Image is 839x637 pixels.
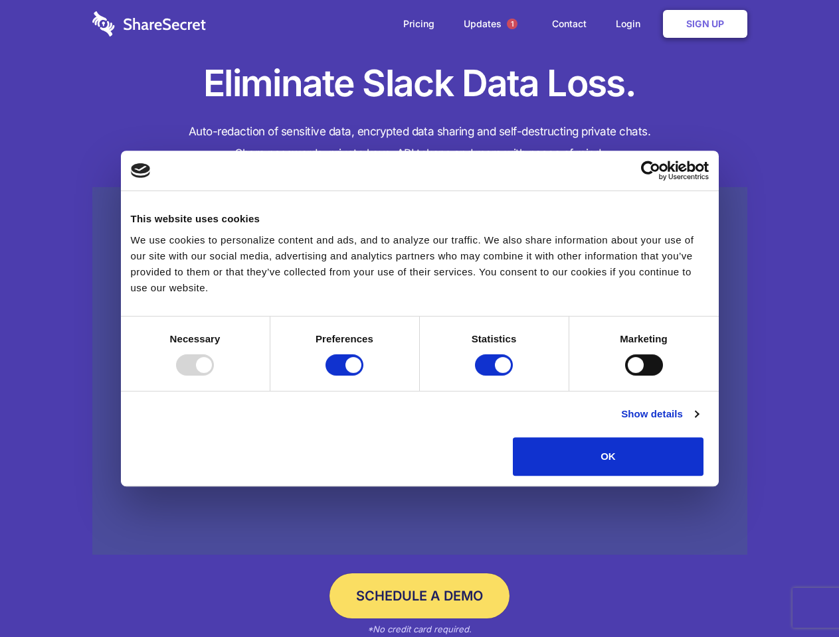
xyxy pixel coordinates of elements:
img: logo-wordmark-white-trans-d4663122ce5f474addd5e946df7df03e33cb6a1c49d2221995e7729f52c070b2.svg [92,11,206,36]
strong: Necessary [170,333,221,344]
a: Show details [621,406,698,422]
h4: Auto-redaction of sensitive data, encrypted data sharing and self-destructing private chats. Shar... [92,121,747,165]
a: Schedule a Demo [329,573,510,618]
h1: Eliminate Slack Data Loss. [92,60,747,107]
button: OK [513,437,703,476]
span: 1 [507,19,517,29]
strong: Statistics [472,333,517,344]
a: Wistia video thumbnail [92,187,747,555]
em: *No credit card required. [367,624,472,634]
img: logo [131,163,151,178]
a: Pricing [390,3,448,44]
a: Usercentrics Cookiebot - opens in a new window [593,161,709,180]
div: This website uses cookies [131,211,709,227]
strong: Preferences [316,333,373,344]
a: Contact [539,3,600,44]
div: We use cookies to personalize content and ads, and to analyze our traffic. We also share informat... [131,232,709,296]
a: Sign Up [663,10,747,38]
strong: Marketing [620,333,668,344]
a: Login [603,3,660,44]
